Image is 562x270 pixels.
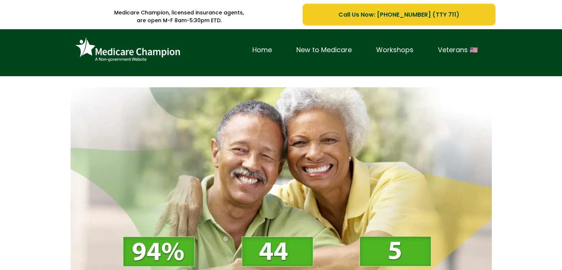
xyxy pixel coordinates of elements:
[426,44,490,56] a: Veterans 🇺🇸
[364,44,426,56] a: Workshops
[240,44,284,56] a: Home
[72,35,183,65] img: Brand Logo
[67,17,292,24] p: are open M-F 8am-5:30pm ETD.
[284,44,364,56] a: New to Medicare
[303,4,495,26] a: Call Us Now: 1-833-823-1990 (TTY 711)
[338,10,459,19] span: Call Us Now: [PHONE_NUMBER] (TTY 711)
[67,9,292,17] p: Medicare Champion, licensed insurance agents,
